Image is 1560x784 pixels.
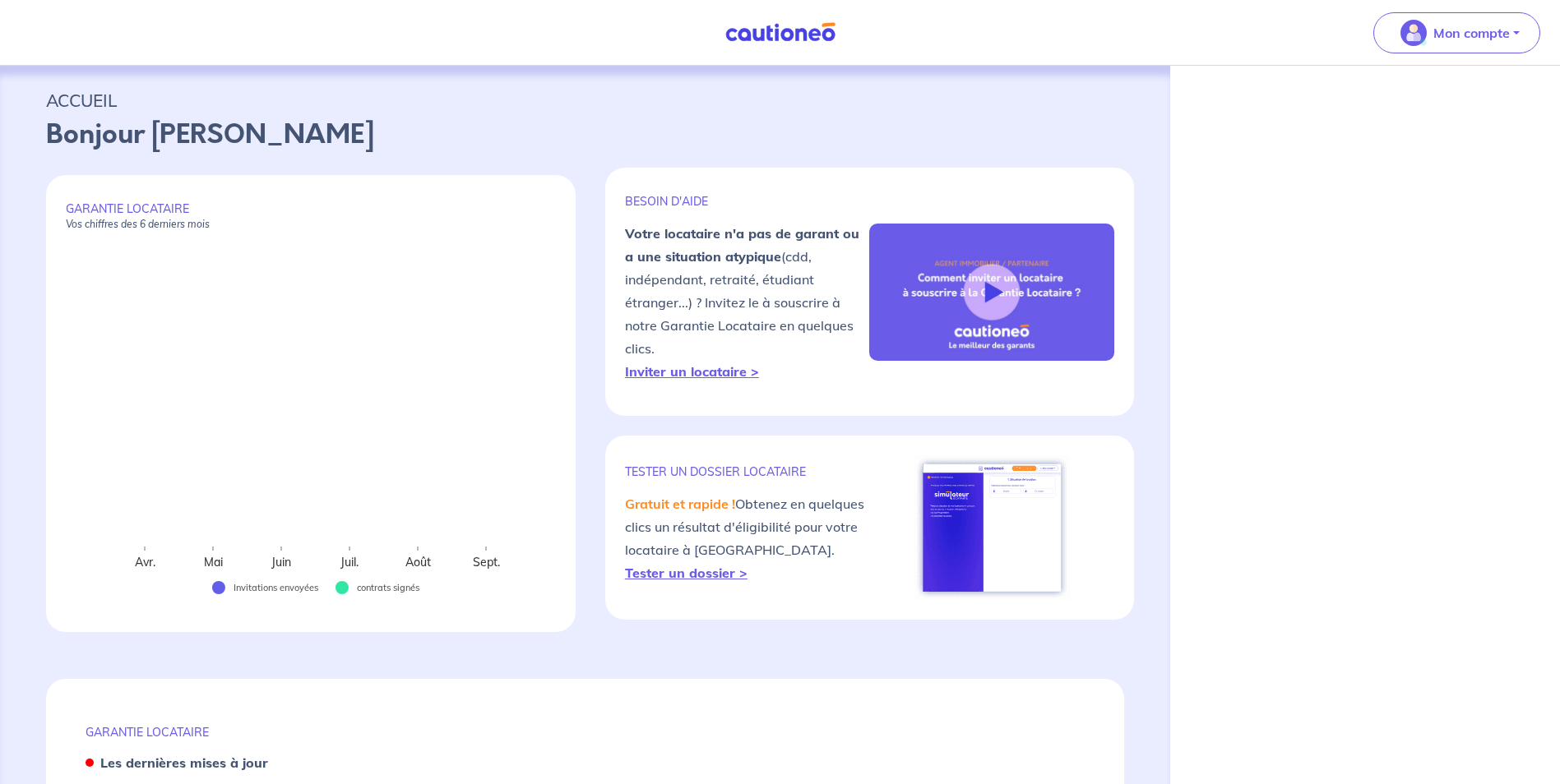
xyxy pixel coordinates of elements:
[271,555,291,570] text: Juin
[625,225,859,265] strong: Votre locataire n'a pas de garant ou a une situation atypique
[1373,12,1540,53] button: illu_account_valid_menu.svgMon compte
[625,222,869,383] p: (cdd, indépendant, retraité, étudiant étranger...) ? Invitez le à souscrire à notre Garantie Loca...
[66,201,556,231] p: GARANTIE LOCATAIRE
[66,218,210,230] em: Vos chiffres des 6 derniers mois
[46,85,1124,115] p: ACCUEIL
[405,555,431,570] text: Août
[625,363,759,380] a: Inviter un locataire >
[204,555,223,570] text: Mai
[135,555,155,570] text: Avr.
[100,754,268,771] strong: Les dernières mises à jour
[625,492,869,584] p: Obtenez en quelques clics un résultat d'éligibilité pour votre locataire à [GEOGRAPHIC_DATA].
[625,194,869,209] p: BESOIN D'AIDE
[625,496,735,512] em: Gratuit et rapide !
[1400,20,1427,46] img: illu_account_valid_menu.svg
[914,455,1070,600] img: simulateur.png
[46,115,1124,154] p: Bonjour [PERSON_NAME]
[1433,23,1510,43] p: Mon compte
[340,555,359,570] text: Juil.
[625,464,869,479] p: TESTER un dossier locataire
[86,725,1085,740] p: GARANTIE LOCATAIRE
[719,22,842,43] img: Cautioneo
[625,565,748,581] a: Tester un dossier >
[473,555,500,570] text: Sept.
[869,224,1113,362] img: video-gli-new-none.jpg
